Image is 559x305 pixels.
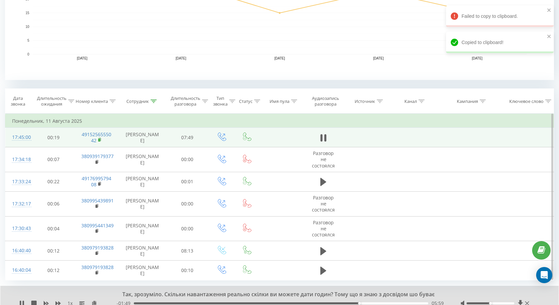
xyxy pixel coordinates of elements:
[119,128,166,147] td: [PERSON_NAME]
[446,5,554,27] div: Failed to copy to clipboard.
[32,216,75,241] td: 00:04
[166,192,208,217] td: 00:00
[26,25,30,29] text: 10
[446,32,554,53] div: Copied to clipboard!
[489,302,492,305] div: Accessibility label
[457,99,478,104] div: Кампания
[37,96,67,107] div: Длительность ожидания
[119,147,166,172] td: [PERSON_NAME]
[81,264,114,270] a: 380979193828
[81,222,114,229] a: 380995441349
[536,267,552,283] div: Open Intercom Messenger
[82,131,111,144] a: 4915256555042
[509,99,544,104] div: Ключевое слово
[32,172,75,191] td: 00:22
[358,302,361,305] div: Accessibility label
[26,11,30,15] text: 15
[32,241,75,261] td: 00:12
[32,128,75,147] td: 00:19
[119,172,166,191] td: [PERSON_NAME]
[27,39,29,42] text: 5
[81,153,114,159] a: 380939179377
[12,264,26,277] div: 16:40:04
[12,175,26,188] div: 17:33:24
[239,99,252,104] div: Статус
[166,128,208,147] td: 07:49
[312,219,335,238] span: Разговор не состоялся
[70,291,480,298] div: Так, зрозуміло. Скільки навантаження реально скілки ви можете дати годин? Тому що я знаю з досвід...
[77,56,88,60] text: [DATE]
[76,99,108,104] div: Номер клиента
[12,197,26,211] div: 17:32:17
[5,96,31,107] div: Дата звонка
[119,241,166,261] td: [PERSON_NAME]
[12,244,26,257] div: 16:40:40
[12,222,26,235] div: 17:30:43
[404,99,417,104] div: Канал
[312,150,335,168] span: Разговор не состоялся
[32,147,75,172] td: 00:07
[119,216,166,241] td: [PERSON_NAME]
[166,261,208,280] td: 00:10
[309,96,342,107] div: Аудиозапись разговора
[213,96,228,107] div: Тип звонка
[547,34,552,40] button: close
[274,56,285,60] text: [DATE]
[27,52,29,56] text: 0
[12,131,26,144] div: 17:45:00
[81,244,114,251] a: 380979193828
[547,7,552,14] button: close
[166,241,208,261] td: 08:13
[166,172,208,191] td: 00:01
[355,99,375,104] div: Источник
[373,56,384,60] text: [DATE]
[270,99,289,104] div: Имя пула
[175,56,186,60] text: [DATE]
[312,194,335,213] span: Разговор не состоялся
[166,216,208,241] td: 00:00
[32,192,75,217] td: 00:06
[119,192,166,217] td: [PERSON_NAME]
[119,261,166,280] td: [PERSON_NAME]
[126,99,149,104] div: Сотрудник
[12,153,26,166] div: 17:34:18
[32,261,75,280] td: 00:12
[171,96,200,107] div: Длительность разговора
[166,147,208,172] td: 00:00
[81,197,114,204] a: 380995439891
[472,56,483,60] text: [DATE]
[5,114,554,128] td: Понедельник, 11 Августа 2025
[82,175,111,188] a: 4917699579408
